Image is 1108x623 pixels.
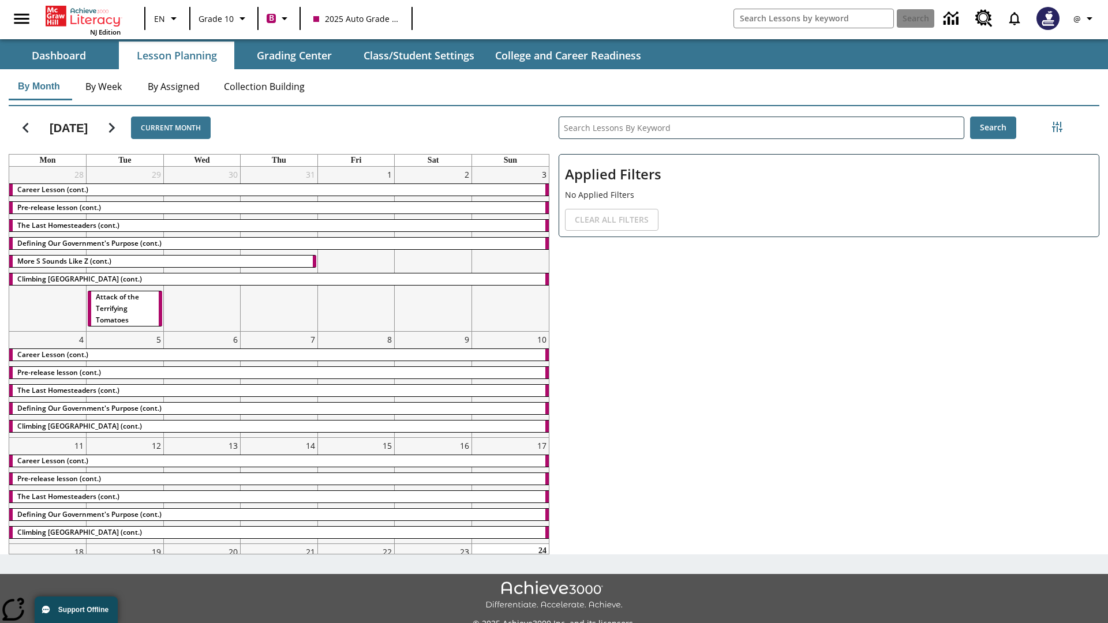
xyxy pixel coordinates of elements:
span: Grade 10 [199,13,234,25]
div: Climbing Mount Tai (cont.) [9,527,549,538]
a: August 1, 2025 [385,167,394,182]
span: Defining Our Government's Purpose (cont.) [17,509,162,519]
div: Pre-release lesson (cont.) [9,473,549,485]
a: August 16, 2025 [458,438,471,453]
span: Career Lesson (cont.) [17,185,88,194]
span: The Last Homesteaders (cont.) [17,220,119,230]
td: August 13, 2025 [163,437,241,543]
a: July 31, 2025 [304,167,317,182]
a: August 14, 2025 [304,438,317,453]
button: Dashboard [1,42,117,69]
button: Support Offline [35,596,118,623]
a: August 24, 2025 [536,544,549,558]
a: August 2, 2025 [462,167,471,182]
td: August 1, 2025 [317,167,395,331]
a: August 22, 2025 [380,544,394,560]
button: Grade: Grade 10, Select a grade [194,8,254,29]
td: August 8, 2025 [317,331,395,437]
td: August 14, 2025 [241,437,318,543]
button: Collection Building [215,73,314,100]
button: Next [97,113,126,142]
div: Defining Our Government's Purpose (cont.) [9,403,549,414]
h2: Applied Filters [565,160,1093,189]
a: August 15, 2025 [380,438,394,453]
button: By Month [9,73,69,100]
a: Monday [38,155,58,166]
td: August 11, 2025 [9,437,87,543]
a: August 3, 2025 [540,167,549,182]
a: August 9, 2025 [462,332,471,347]
button: Lesson Planning [119,42,234,69]
td: August 10, 2025 [471,331,549,437]
a: August 18, 2025 [72,544,86,560]
a: Sunday [501,155,519,166]
button: College and Career Readiness [486,42,650,69]
td: August 7, 2025 [241,331,318,437]
a: August 17, 2025 [535,438,549,453]
div: Search [549,102,1099,554]
div: Climbing Mount Tai (cont.) [9,421,549,432]
span: Career Lesson (cont.) [17,350,88,359]
td: August 3, 2025 [471,167,549,331]
td: August 12, 2025 [87,437,164,543]
div: Home [46,3,121,36]
div: Climbing Mount Tai (cont.) [9,273,549,285]
td: July 31, 2025 [241,167,318,331]
button: Profile/Settings [1066,8,1103,29]
td: August 15, 2025 [317,437,395,543]
button: Boost Class color is violet red. Change class color [262,8,296,29]
button: Class/Student Settings [354,42,484,69]
td: August 5, 2025 [87,331,164,437]
input: search field [734,9,893,28]
span: EN [154,13,165,25]
span: Climbing Mount Tai (cont.) [17,527,142,537]
a: August 12, 2025 [149,438,163,453]
a: August 4, 2025 [77,332,86,347]
a: Notifications [1000,3,1030,33]
div: The Last Homesteaders (cont.) [9,220,549,231]
div: Career Lesson (cont.) [9,184,549,196]
a: August 19, 2025 [149,544,163,560]
td: August 4, 2025 [9,331,87,437]
a: Home [46,5,121,28]
span: 2025 Auto Grade 10 [313,13,399,25]
span: Climbing Mount Tai (cont.) [17,274,142,284]
a: Wednesday [192,155,212,166]
a: July 29, 2025 [149,167,163,182]
a: August 6, 2025 [231,332,240,347]
td: July 28, 2025 [9,167,87,331]
a: July 30, 2025 [226,167,240,182]
img: Achieve3000 Differentiate Accelerate Achieve [485,581,623,610]
div: The Last Homesteaders (cont.) [9,491,549,502]
span: The Last Homesteaders (cont.) [17,385,119,395]
span: Pre-release lesson (cont.) [17,367,101,377]
span: Career Lesson (cont.) [17,456,88,466]
span: @ [1073,13,1081,25]
a: Resource Center, Will open in new tab [968,3,1000,34]
img: Avatar [1036,7,1060,30]
a: August 21, 2025 [304,544,317,560]
div: Career Lesson (cont.) [9,455,549,467]
a: August 23, 2025 [458,544,471,560]
span: Defining Our Government's Purpose (cont.) [17,403,162,413]
h2: [DATE] [50,121,88,135]
a: Thursday [269,155,289,166]
a: August 8, 2025 [385,332,394,347]
button: By Assigned [138,73,209,100]
span: Pre-release lesson (cont.) [17,202,101,212]
a: August 10, 2025 [535,332,549,347]
div: Applied Filters [559,154,1099,237]
div: Attack of the Terrifying Tomatoes [88,291,162,326]
span: Attack of the Terrifying Tomatoes [96,292,139,325]
span: Climbing Mount Tai (cont.) [17,421,142,431]
button: Filters Side menu [1046,115,1069,138]
a: Saturday [425,155,441,166]
div: Pre-release lesson (cont.) [9,367,549,378]
a: Tuesday [116,155,133,166]
span: The Last Homesteaders (cont.) [17,491,119,501]
div: Defining Our Government's Purpose (cont.) [9,238,549,249]
p: No Applied Filters [565,189,1093,201]
div: More S Sounds Like Z (cont.) [9,256,316,267]
span: Pre-release lesson (cont.) [17,474,101,483]
button: By Week [75,73,133,100]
